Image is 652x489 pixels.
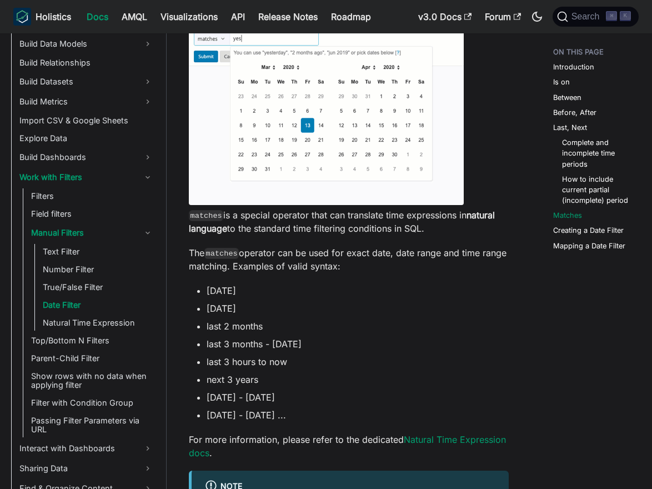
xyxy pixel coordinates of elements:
a: Between [553,92,581,103]
p: is a special operator that can translate time expressions in to the standard time filtering condi... [189,208,509,235]
button: Switch between dark and light mode (currently dark mode) [528,8,546,26]
a: Build Datasets [16,73,157,91]
span: Search [568,12,606,22]
li: last 2 months [207,320,509,333]
li: [DATE] - [DATE] ... [207,408,509,422]
li: last 3 hours to now [207,355,509,368]
a: Top/Bottom N Filters [28,333,157,348]
img: Holistics [13,8,31,26]
kbd: ⌘ [606,11,617,21]
a: v3.0 Docs [412,8,478,26]
a: Text Filter [39,244,157,260]
a: Filter with Condition Group [28,395,157,411]
a: Date Filter [39,297,157,313]
a: Build Data Models [16,35,157,53]
code: matches [204,248,239,259]
code: matches [189,210,223,221]
a: Manual Filters [28,224,157,242]
a: Interact with Dashboards [16,440,157,457]
a: Build Relationships [16,55,157,71]
a: Natural Time Expression docs [189,434,506,458]
a: AMQL [115,8,154,26]
p: For more information, please refer to the dedicated . [189,433,509,460]
a: True/False Filter [39,280,157,295]
li: [DATE] [207,302,509,315]
li: [DATE] - [DATE] [207,391,509,404]
a: HolisticsHolistics [13,8,71,26]
a: Passing Filter Parameters via URL [28,413,157,437]
a: Docs [80,8,115,26]
li: next 3 years [207,373,509,386]
li: last 3 months - [DATE] [207,337,509,351]
a: Roadmap [324,8,378,26]
a: API [224,8,252,26]
a: Is on [553,77,570,87]
a: Parent-Child Filter [28,351,157,366]
a: Show rows with no data when applying filter [28,368,157,393]
li: [DATE] [207,284,509,297]
p: The operator can be used for exact date, date range and time range matching. Examples of valid sy... [189,246,509,273]
a: Number Filter [39,262,157,277]
a: Release Notes [252,8,324,26]
button: Search (Command+K) [553,7,639,27]
a: Work with Filters [16,168,157,186]
a: Forum [478,8,528,26]
a: How to include current partial (incomplete) period [562,174,630,206]
a: Visualizations [154,8,224,26]
a: Build Dashboards [16,148,157,166]
a: Explore Data [16,131,157,146]
a: Introduction [553,62,594,72]
a: Mapping a Date Filter [553,241,625,251]
a: Matches [553,210,582,221]
a: Complete and incomplete time periods [562,137,630,169]
a: Import CSV & Google Sheets [16,113,157,128]
a: Before, After [553,107,596,118]
b: Holistics [36,10,71,23]
kbd: K [620,11,631,21]
a: Natural Time Expression [39,315,157,331]
a: Last, Next [553,122,587,133]
a: Field filters [28,206,157,222]
strong: natural language [189,209,495,234]
a: Filters [28,188,157,204]
a: Build Metrics [16,93,157,111]
a: Creating a Date Filter [553,225,624,236]
a: Sharing Data [16,460,157,477]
